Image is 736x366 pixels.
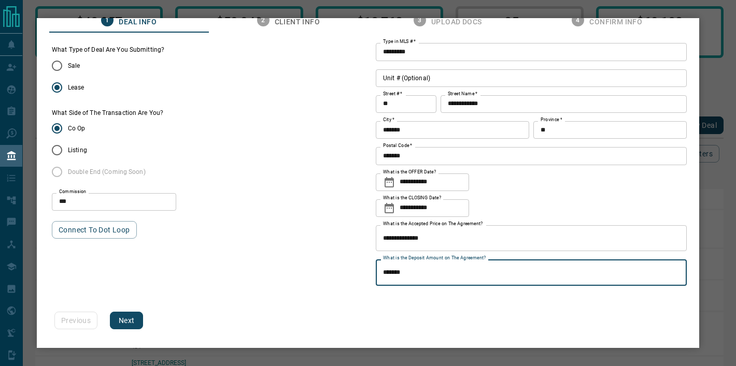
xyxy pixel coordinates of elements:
button: Next [110,312,143,329]
label: What is the CLOSING Date? [383,195,441,201]
span: Double End (Coming Soon) [68,167,146,177]
label: What Side of The Transaction Are You? [52,109,163,118]
span: Deal Info [119,18,157,27]
label: City [383,116,394,123]
label: Street Name [448,91,477,97]
button: Connect to Dot Loop [52,221,137,239]
label: What is the Accepted Price on The Agreement? [383,221,483,227]
text: 2 [261,17,265,24]
span: Listing [68,145,87,155]
legend: What Type of Deal Are You Submitting? [52,46,164,54]
label: Postal Code [383,142,412,149]
label: Commission [59,188,87,195]
span: Sale [68,61,80,70]
text: 1 [106,17,109,24]
label: Province [541,116,562,123]
label: Street # [383,91,402,97]
label: What is the OFFER Date? [383,169,436,175]
label: What is the Deposit Amount on The Agreement? [383,255,486,261]
span: Client Info [275,18,320,27]
span: Co Op [68,124,86,133]
span: Lease [68,83,84,92]
label: Type in MLS # [383,38,416,45]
